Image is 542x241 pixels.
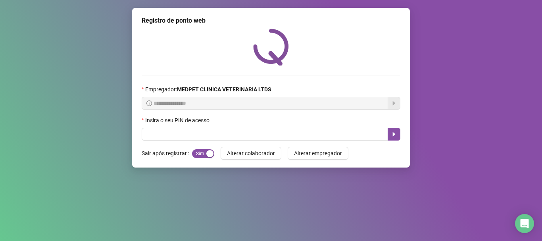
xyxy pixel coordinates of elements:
[227,149,275,158] span: Alterar colaborador
[142,16,400,25] div: Registro de ponto web
[177,86,271,93] strong: MEDPET CLINICA VETERINARIA LTDS
[288,147,348,160] button: Alterar empregador
[142,147,192,160] label: Sair após registrar
[253,29,289,66] img: QRPoint
[294,149,342,158] span: Alterar empregador
[391,131,397,137] span: caret-right
[142,116,215,125] label: Insira o seu PIN de acesso
[221,147,281,160] button: Alterar colaborador
[146,100,152,106] span: info-circle
[145,85,271,94] span: Empregador :
[515,214,534,233] div: Open Intercom Messenger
